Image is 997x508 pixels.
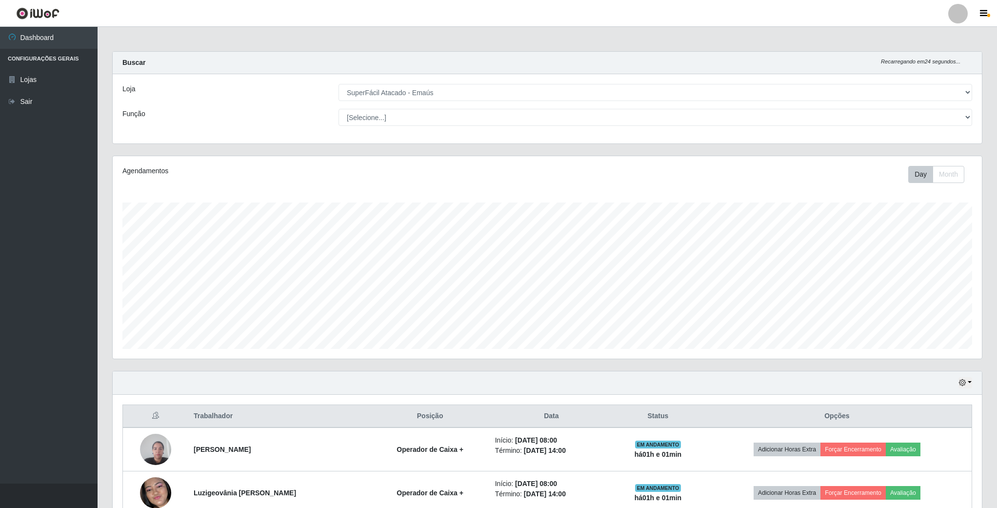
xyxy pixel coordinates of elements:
[122,84,135,94] label: Loja
[397,446,463,453] strong: Operador de Caixa +
[908,166,933,183] button: Day
[635,494,682,502] strong: há 01 h e 01 min
[820,443,886,456] button: Forçar Encerramento
[140,428,171,470] img: 1731148670684.jpeg
[886,486,920,500] button: Avaliação
[635,484,681,492] span: EM ANDAMENTO
[635,450,682,458] strong: há 01 h e 01 min
[515,480,557,488] time: [DATE] 08:00
[122,59,145,66] strong: Buscar
[524,447,566,454] time: [DATE] 14:00
[489,405,614,428] th: Data
[122,166,468,176] div: Agendamentos
[702,405,972,428] th: Opções
[635,441,681,448] span: EM ANDAMENTO
[614,405,702,428] th: Status
[495,489,608,499] li: Término:
[524,490,566,498] time: [DATE] 14:00
[495,435,608,446] li: Início:
[397,489,463,497] strong: Operador de Caixa +
[194,446,251,453] strong: [PERSON_NAME]
[908,166,964,183] div: First group
[16,7,60,20] img: CoreUI Logo
[754,486,820,500] button: Adicionar Horas Extra
[886,443,920,456] button: Avaliação
[122,109,145,119] label: Função
[188,405,371,428] th: Trabalhador
[515,436,557,444] time: [DATE] 08:00
[881,59,960,64] i: Recarregando em 24 segundos...
[371,405,489,428] th: Posição
[933,166,964,183] button: Month
[194,489,296,497] strong: Luzigeovânia [PERSON_NAME]
[495,479,608,489] li: Início:
[820,486,886,500] button: Forçar Encerramento
[754,443,820,456] button: Adicionar Horas Extra
[908,166,972,183] div: Toolbar with button groups
[495,446,608,456] li: Término:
